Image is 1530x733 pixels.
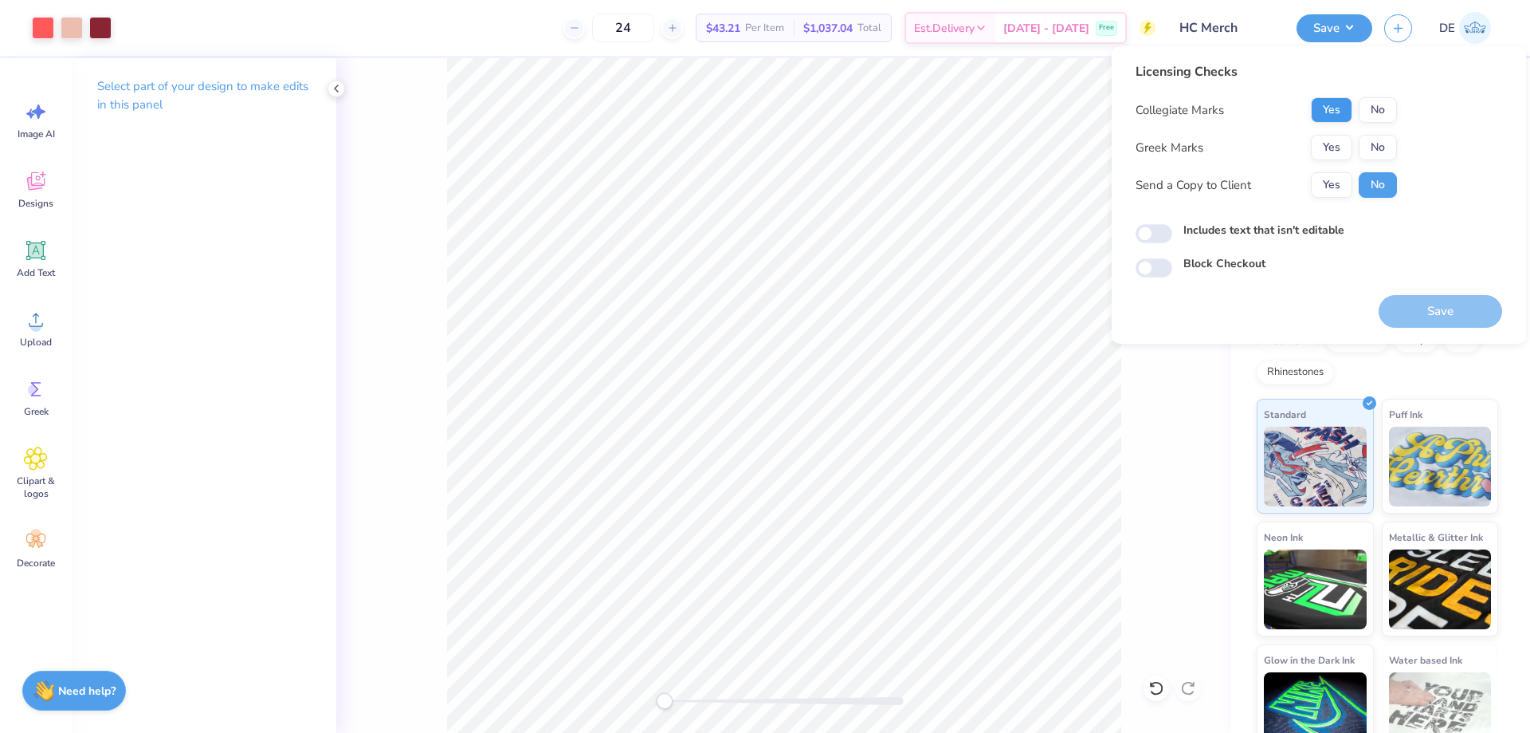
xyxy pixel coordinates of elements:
[18,128,55,140] span: Image AI
[1389,406,1422,423] span: Puff Ink
[58,684,116,699] strong: Need help?
[17,266,55,279] span: Add Text
[97,77,311,114] p: Select part of your design to make edits in this panel
[1264,427,1367,506] img: Standard
[1459,12,1491,44] img: Djian Evardoni
[857,20,881,37] span: Total
[1183,255,1265,272] label: Block Checkout
[1003,20,1089,37] span: [DATE] - [DATE]
[1311,172,1352,198] button: Yes
[20,336,52,349] span: Upload
[803,20,853,37] span: $1,037.04
[18,197,53,210] span: Designs
[1359,97,1397,123] button: No
[1136,139,1203,157] div: Greek Marks
[1432,12,1498,44] a: DE
[1297,14,1372,42] button: Save
[657,693,673,709] div: Accessibility label
[706,20,740,37] span: $43.21
[17,557,55,569] span: Decorate
[1359,135,1397,160] button: No
[592,14,654,42] input: – –
[1389,529,1483,546] span: Metallic & Glitter Ink
[1389,550,1492,629] img: Metallic & Glitter Ink
[914,20,975,37] span: Est. Delivery
[10,475,62,500] span: Clipart & logos
[1439,19,1455,37] span: DE
[1264,652,1355,668] span: Glow in the Dark Ink
[1136,176,1251,195] div: Send a Copy to Client
[1389,427,1492,506] img: Puff Ink
[1359,172,1397,198] button: No
[1257,361,1334,384] div: Rhinestones
[24,405,49,418] span: Greek
[1264,529,1303,546] span: Neon Ink
[745,20,784,37] span: Per Item
[1136,62,1397,81] div: Licensing Checks
[1264,550,1367,629] img: Neon Ink
[1264,406,1306,423] span: Standard
[1167,12,1285,44] input: Untitled Design
[1389,652,1462,668] span: Water based Ink
[1311,135,1352,160] button: Yes
[1099,22,1114,33] span: Free
[1311,97,1352,123] button: Yes
[1136,101,1224,120] div: Collegiate Marks
[1183,222,1344,238] label: Includes text that isn't editable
